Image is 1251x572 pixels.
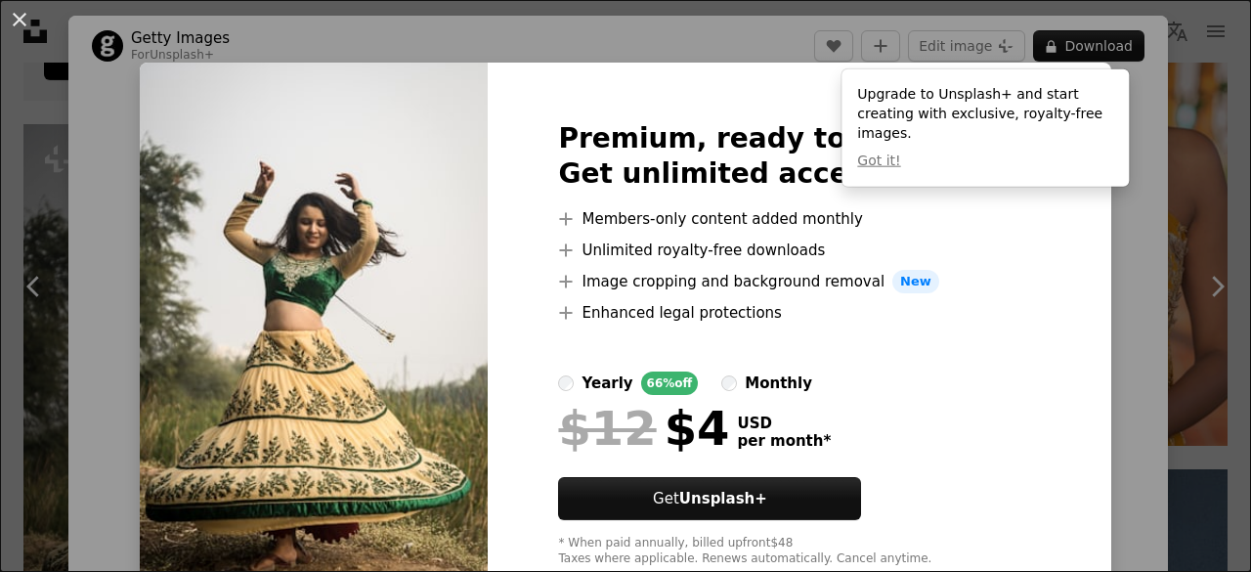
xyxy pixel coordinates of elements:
[558,301,1040,325] li: Enhanced legal protections
[558,403,656,454] span: $12
[737,415,831,432] span: USD
[721,375,737,391] input: monthly
[641,372,699,395] div: 66% off
[558,536,1040,567] div: * When paid annually, billed upfront $48 Taxes where applicable. Renews automatically. Cancel any...
[558,403,729,454] div: $4
[558,477,861,520] button: GetUnsplash+
[582,372,632,395] div: yearly
[558,121,1040,192] h2: Premium, ready to use images. Get unlimited access.
[558,239,1040,262] li: Unlimited royalty-free downloads
[892,270,939,293] span: New
[857,152,900,171] button: Got it!
[558,375,574,391] input: yearly66%off
[737,432,831,450] span: per month *
[841,69,1129,187] div: Upgrade to Unsplash+ and start creating with exclusive, royalty-free images.
[679,490,767,507] strong: Unsplash+
[745,372,812,395] div: monthly
[558,270,1040,293] li: Image cropping and background removal
[558,207,1040,231] li: Members-only content added monthly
